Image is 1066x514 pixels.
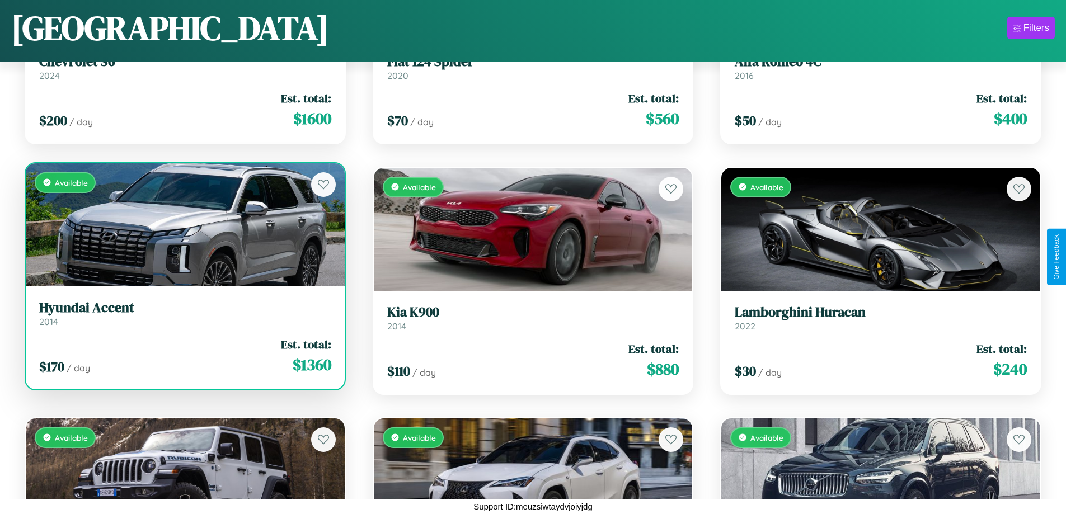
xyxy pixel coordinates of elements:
h3: Kia K900 [387,304,679,320]
div: Give Feedback [1053,234,1060,280]
a: Kia K9002014 [387,304,679,332]
span: Available [403,182,436,192]
span: Est. total: [628,341,679,357]
span: 2024 [39,70,60,81]
span: Est. total: [281,336,331,352]
span: $ 880 [647,358,679,380]
span: / day [758,116,782,128]
span: $ 170 [39,357,64,376]
span: $ 110 [387,362,410,380]
div: Filters [1023,22,1049,34]
span: Available [55,433,88,442]
h1: [GEOGRAPHIC_DATA] [11,5,329,51]
span: Est. total: [628,90,679,106]
span: 2016 [735,70,754,81]
a: Alfa Romeo 4C2016 [735,54,1027,81]
h3: Chevrolet S6 [39,54,331,70]
span: Available [403,433,436,442]
p: Support ID: meuzsiwtaydvjoiyjdg [473,499,593,514]
span: $ 1600 [293,107,331,130]
span: Est. total: [976,90,1027,106]
span: / day [410,116,434,128]
span: $ 400 [994,107,1027,130]
span: 2020 [387,70,408,81]
a: Hyundai Accent2014 [39,300,331,327]
span: 2022 [735,320,755,332]
a: Fiat 124 Spider2020 [387,54,679,81]
span: / day [758,367,782,378]
span: $ 1360 [293,353,331,376]
h3: Fiat 124 Spider [387,54,679,70]
span: Available [55,178,88,187]
span: 2014 [387,320,406,332]
span: Est. total: [976,341,1027,357]
span: / day [67,362,90,374]
h3: Alfa Romeo 4C [735,54,1027,70]
button: Filters [1007,17,1055,39]
span: Available [750,182,783,192]
a: Lamborghini Huracan2022 [735,304,1027,332]
h3: Lamborghini Huracan [735,304,1027,320]
span: $ 70 [387,111,408,130]
span: / day [412,367,436,378]
span: 2014 [39,316,58,327]
span: Available [750,433,783,442]
a: Chevrolet S62024 [39,54,331,81]
span: Est. total: [281,90,331,106]
span: $ 200 [39,111,67,130]
span: $ 50 [735,111,756,130]
span: $ 240 [993,358,1027,380]
span: / day [69,116,93,128]
span: $ 560 [646,107,679,130]
span: $ 30 [735,362,756,380]
h3: Hyundai Accent [39,300,331,316]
